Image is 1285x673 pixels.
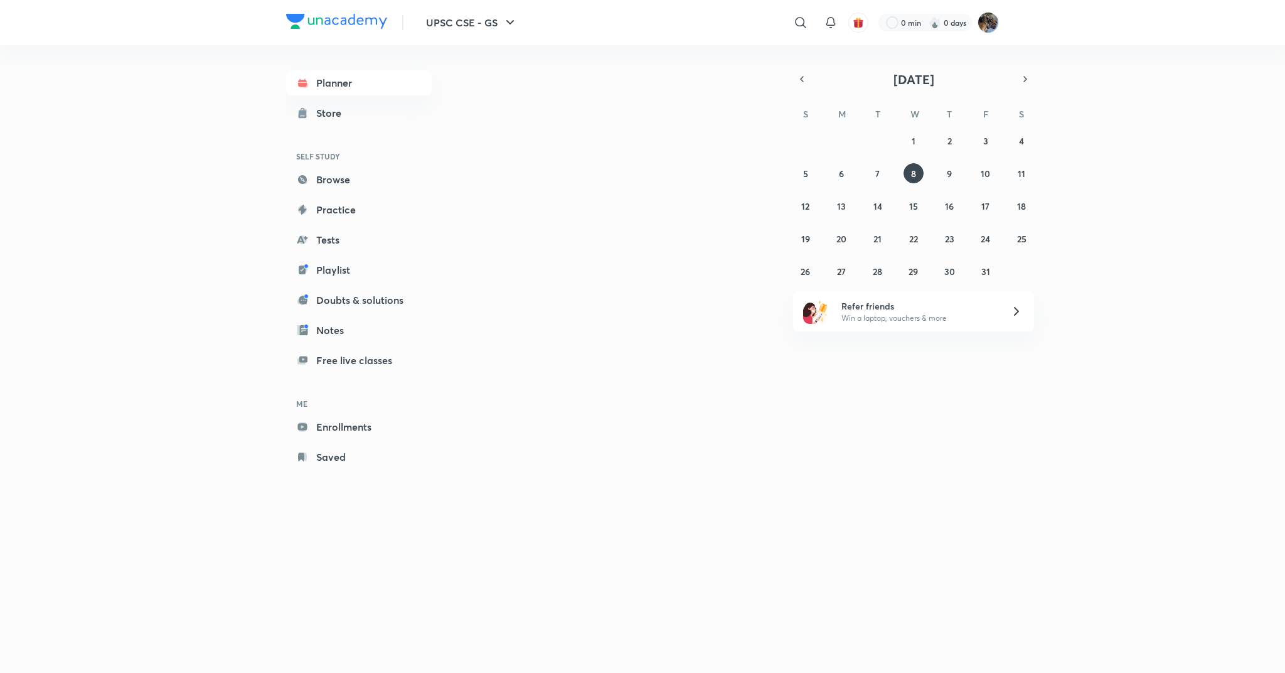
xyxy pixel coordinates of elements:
h6: Refer friends [841,299,996,313]
button: October 4, 2025 [1011,131,1032,151]
button: avatar [848,13,868,33]
button: October 29, 2025 [904,261,924,281]
button: October 2, 2025 [939,131,959,151]
a: Saved [286,444,432,470]
button: October 22, 2025 [904,229,924,249]
img: referral [803,299,828,324]
a: Browse [286,167,432,192]
abbr: October 18, 2025 [1017,200,1026,212]
button: October 25, 2025 [1011,229,1032,249]
abbr: October 6, 2025 [839,168,844,180]
button: October 15, 2025 [904,196,924,216]
img: streak [929,16,941,29]
button: October 16, 2025 [939,196,959,216]
span: [DATE] [893,71,934,88]
abbr: October 9, 2025 [947,168,952,180]
button: October 12, 2025 [796,196,816,216]
abbr: October 10, 2025 [981,168,990,180]
abbr: October 1, 2025 [912,135,915,147]
button: October 7, 2025 [868,163,888,183]
abbr: October 4, 2025 [1019,135,1024,147]
button: October 11, 2025 [1011,163,1032,183]
button: October 20, 2025 [831,229,851,249]
abbr: October 2, 2025 [947,135,952,147]
abbr: October 22, 2025 [909,233,918,245]
abbr: October 21, 2025 [873,233,882,245]
abbr: October 19, 2025 [801,233,810,245]
abbr: Tuesday [875,108,880,120]
abbr: October 30, 2025 [944,266,955,277]
a: Store [286,100,432,126]
abbr: October 7, 2025 [875,168,880,180]
abbr: October 8, 2025 [911,168,916,180]
abbr: October 15, 2025 [909,200,918,212]
abbr: Sunday [803,108,808,120]
abbr: October 29, 2025 [909,266,918,277]
img: Chayan Mehta [978,12,999,33]
a: Practice [286,197,432,222]
abbr: October 24, 2025 [981,233,990,245]
button: October 24, 2025 [976,229,996,249]
button: October 17, 2025 [976,196,996,216]
img: avatar [853,17,864,28]
button: UPSC CSE - GS [419,10,525,35]
button: October 13, 2025 [831,196,851,216]
button: October 26, 2025 [796,261,816,281]
abbr: October 3, 2025 [983,135,988,147]
h6: ME [286,393,432,414]
img: Company Logo [286,14,387,29]
abbr: October 25, 2025 [1017,233,1026,245]
button: October 19, 2025 [796,229,816,249]
button: October 31, 2025 [976,261,996,281]
abbr: October 12, 2025 [801,200,809,212]
abbr: Wednesday [910,108,919,120]
abbr: October 20, 2025 [836,233,846,245]
a: Free live classes [286,348,432,373]
abbr: Saturday [1019,108,1024,120]
button: October 27, 2025 [831,261,851,281]
p: Win a laptop, vouchers & more [841,313,996,324]
abbr: October 14, 2025 [873,200,882,212]
button: October 5, 2025 [796,163,816,183]
a: Notes [286,318,432,343]
a: Enrollments [286,414,432,439]
button: October 28, 2025 [868,261,888,281]
button: October 9, 2025 [939,163,959,183]
button: October 10, 2025 [976,163,996,183]
abbr: October 23, 2025 [945,233,954,245]
button: October 18, 2025 [1011,196,1032,216]
button: October 6, 2025 [831,163,851,183]
a: Company Logo [286,14,387,32]
button: October 30, 2025 [939,261,959,281]
abbr: October 27, 2025 [837,266,846,277]
a: Tests [286,227,432,252]
h6: SELF STUDY [286,146,432,167]
button: October 3, 2025 [976,131,996,151]
button: October 8, 2025 [904,163,924,183]
button: October 23, 2025 [939,229,959,249]
a: Planner [286,70,432,95]
abbr: October 31, 2025 [981,266,990,277]
abbr: October 17, 2025 [981,200,989,212]
button: [DATE] [811,70,1016,88]
div: Store [316,105,349,121]
a: Playlist [286,257,432,283]
abbr: Friday [983,108,988,120]
abbr: Thursday [947,108,952,120]
button: October 21, 2025 [868,229,888,249]
button: October 1, 2025 [904,131,924,151]
abbr: October 5, 2025 [803,168,808,180]
abbr: October 11, 2025 [1018,168,1025,180]
abbr: October 16, 2025 [945,200,954,212]
a: Doubts & solutions [286,288,432,313]
abbr: October 26, 2025 [801,266,810,277]
abbr: October 28, 2025 [873,266,882,277]
button: October 14, 2025 [868,196,888,216]
abbr: October 13, 2025 [837,200,846,212]
abbr: Monday [838,108,846,120]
